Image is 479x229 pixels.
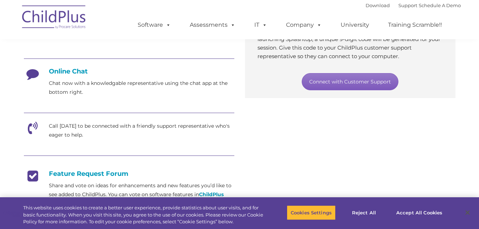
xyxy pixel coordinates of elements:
[419,2,461,8] a: Schedule A Demo
[49,181,234,208] p: Share and vote on ideas for enhancements and new features you’d like to see added to ChildPlus. Y...
[258,18,443,61] p: please visit , and this small program will automatically begin downloading. After launching Splas...
[392,205,446,220] button: Accept All Cookies
[247,18,274,32] a: IT
[333,18,376,32] a: University
[302,73,398,90] a: Connect with Customer Support
[49,191,224,207] a: ChildPlus Online
[342,205,386,220] button: Reject All
[183,18,243,32] a: Assessments
[24,67,234,75] h4: Online Chat
[287,205,336,220] button: Cookies Settings
[23,204,264,225] div: This website uses cookies to create a better user experience, provide statistics about user visit...
[131,18,178,32] a: Software
[49,122,234,139] p: Call [DATE] to be connected with a friendly support representative who's eager to help.
[460,205,475,220] button: Close
[24,170,234,178] h4: Feature Request Forum
[279,18,329,32] a: Company
[19,0,90,36] img: ChildPlus by Procare Solutions
[381,18,449,32] a: Training Scramble!!
[366,2,390,8] a: Download
[366,2,461,8] font: |
[398,2,417,8] a: Support
[49,79,234,97] p: Chat now with a knowledgable representative using the chat app at the bottom right.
